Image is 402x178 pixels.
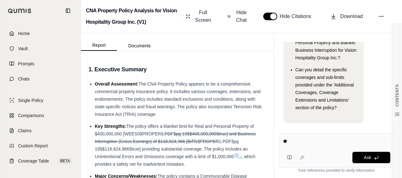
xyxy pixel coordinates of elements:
a: Single Policy [4,93,77,107]
span: Coverage Table [18,158,49,164]
span: Hide Chat [235,9,248,24]
a: Prompts [4,57,77,71]
span: Can you detail the specific coverages and sub-limits provided under the 'Additional Coverages, Co... [295,67,354,110]
span: 1.PDF§pg 19§$400,000,000§true] and Business Interruption (Gross Earnings) of $116,624,966 [BrfTc§... [95,131,256,144]
span: CONTENTS [395,84,400,107]
button: Ask [352,152,390,163]
span: Overall Assessment: [95,81,138,86]
span: What are the aggregate limits of liability for Blanket Real and Personal Property and Blanket Bus... [295,25,357,60]
h2: CNA Property Policy Analysis for Vision Hospitality Group Inc. (V1) [86,5,178,28]
button: Hide Chat [225,6,251,27]
span: Single Policy [18,97,43,104]
span: Custom Report [18,143,48,149]
span: Vault [18,45,28,52]
div: *Use references provided to verify information. [279,168,394,173]
span: Full Screen [194,9,212,24]
a: Comparisons [4,109,77,122]
a: Vault [4,42,77,56]
a: Coverage TableBETA [4,154,77,168]
span: Ask [364,155,371,160]
button: Collapse sidebar [63,6,73,16]
img: Qumis Logo [8,9,32,13]
span: Comparisons [18,112,44,119]
span: Download [340,13,363,20]
a: Claims [4,124,77,138]
span: Prompts [18,61,34,67]
span: The CNA Property Policy appears to be a comprehensive commercial property insurance policy. It in... [95,81,262,117]
a: Home [4,27,77,40]
button: Download [328,10,365,23]
span: BETA [58,158,72,164]
button: Documents [117,41,162,51]
h3: 1. Executive Summary [88,64,266,75]
a: Chats [4,72,77,86]
span: Key Strengths: [95,124,126,129]
span: Chats [18,76,30,82]
span: The policy offers a blanket limit for Real and Personal Property of $400,000,000 [WEES0§PROPER [95,124,254,136]
span: Home [18,30,30,37]
a: Custom Report [4,139,77,153]
span: 1.PDF§pg 19§$116,624,966§true] providing substantial coverage. The policy includes an Unintention... [95,139,248,159]
button: Report [81,40,117,51]
span: Claims [18,128,32,134]
button: Full Screen [183,6,215,27]
span: Hide Citations [280,13,315,20]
